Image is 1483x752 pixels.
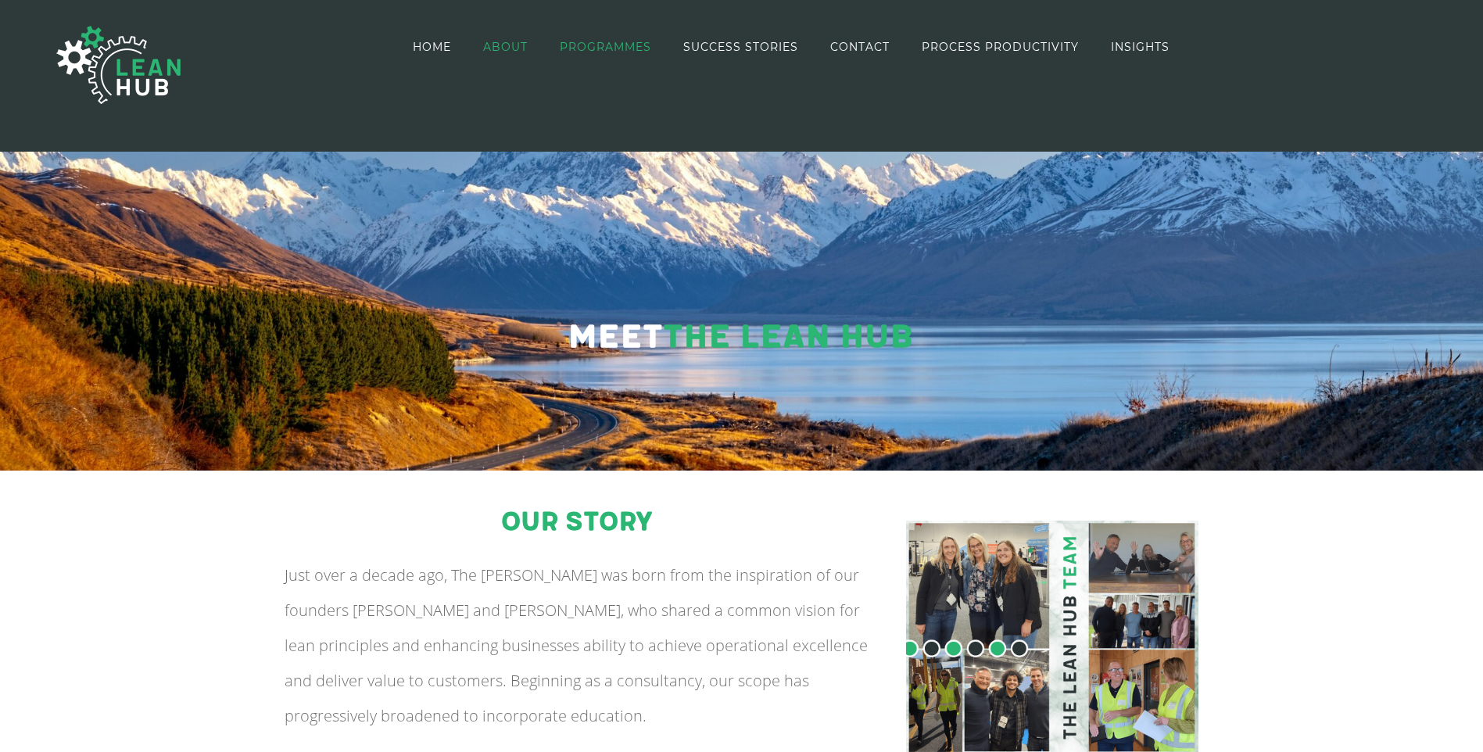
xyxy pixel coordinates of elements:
span: PROGRAMMES [560,41,651,52]
span: Meet [568,317,663,357]
span: our story [501,507,652,538]
span: HOME [413,41,451,52]
a: CONTACT [830,2,890,91]
nav: Main Menu [413,2,1170,91]
span: INSIGHTS [1111,41,1170,52]
img: The Lean Hub | Optimising productivity with Lean Logo [41,9,197,120]
span: Just over a decade ago, The [PERSON_NAME] was born from the inspiration of our founders [PERSON_N... [285,564,868,726]
span: CONTACT [830,41,890,52]
a: HOME [413,2,451,91]
span: The Lean Hub [663,317,912,357]
a: ABOUT [483,2,528,91]
span: ABOUT [483,41,528,52]
a: SUCCESS STORIES [683,2,798,91]
span: SUCCESS STORIES [683,41,798,52]
a: PROGRAMMES [560,2,651,91]
a: INSIGHTS [1111,2,1170,91]
span: PROCESS PRODUCTIVITY [922,41,1079,52]
a: PROCESS PRODUCTIVITY [922,2,1079,91]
